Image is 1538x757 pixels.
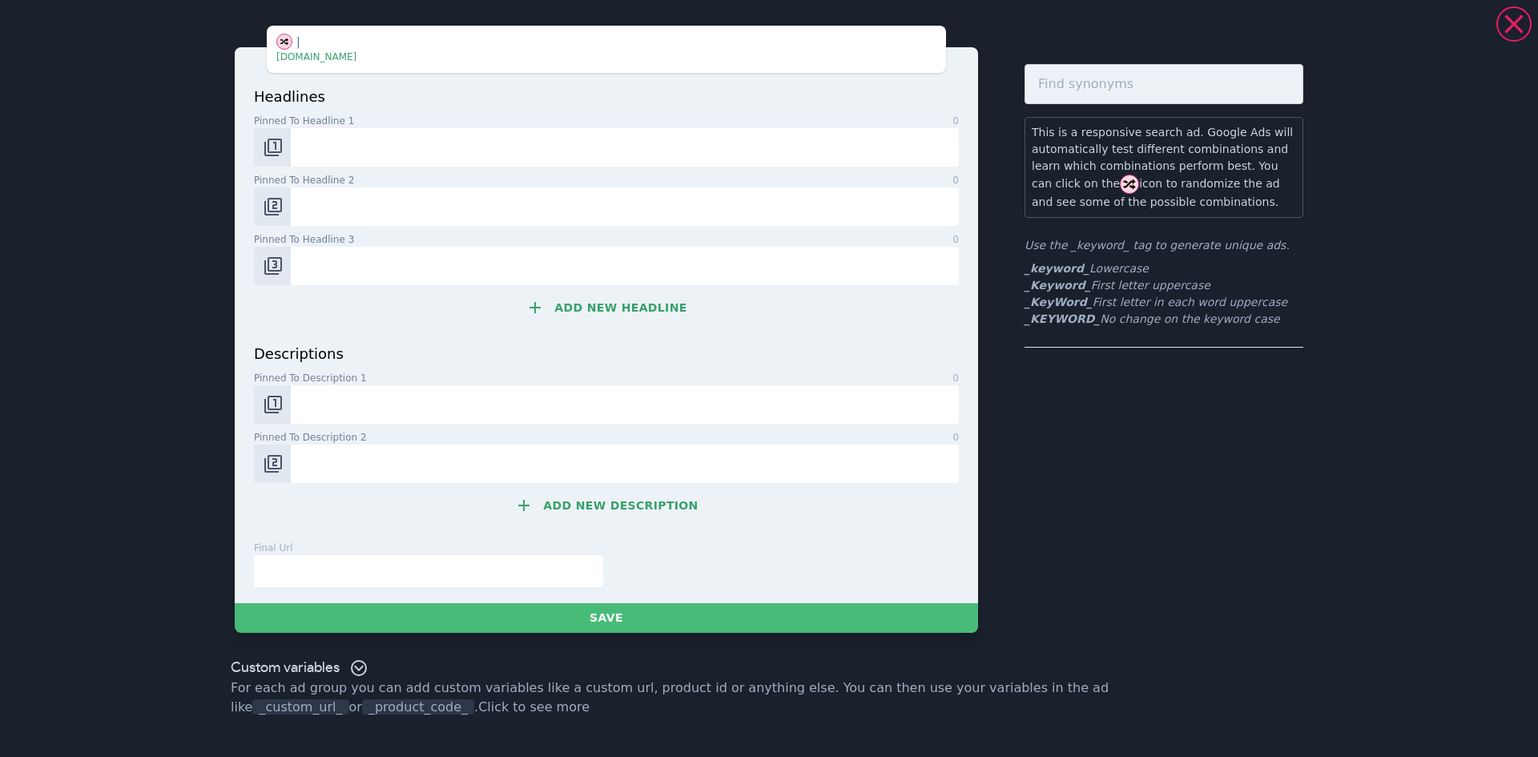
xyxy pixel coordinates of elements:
[276,34,292,50] img: shuffle.svg
[1032,124,1296,211] p: This is a responsive search ad. Google Ads will automatically test different combinations and lea...
[254,128,291,167] button: Change pinned position
[1025,260,1303,328] ul: First letter uppercase
[1025,311,1303,328] li: No change on the keyword case
[252,699,348,715] span: _custom_url_
[254,445,291,483] button: Change pinned position
[235,603,978,633] button: Save
[264,256,283,276] img: pos-3.svg
[1025,237,1303,254] p: Use the _keyword_ tag to generate unique ads.
[267,26,946,73] div: This is just a visual aid. Your CSV will only contain exactly what you add in the form below.
[254,430,367,445] span: Pinned to description 2
[254,385,291,424] button: Change pinned position
[264,138,283,157] img: pos-1.svg
[1025,312,1100,325] b: _KEYWORD_
[264,197,283,216] img: pos-2.svg
[1025,260,1303,277] li: Lowercase
[952,232,959,247] span: 0
[254,541,293,555] p: final url
[296,35,300,48] span: |
[254,292,959,324] button: Add new headline
[276,51,356,62] span: [DOMAIN_NAME]
[254,232,354,247] span: Pinned to headline 3
[1025,279,1091,292] b: _Keyword_
[254,86,959,107] p: headlines
[1025,262,1089,275] b: _keyword_
[264,395,283,414] img: pos-1.svg
[254,187,291,226] button: Change pinned position
[254,247,291,285] button: Change pinned position
[1025,294,1303,311] li: First letter in each word uppercase
[952,371,959,385] span: 0
[264,454,283,473] img: pos-2.svg
[1120,175,1139,194] img: shuffle.svg
[231,678,1307,717] p: For each ad group you can add custom variables like a custom url, product id or anything else. Yo...
[478,699,590,715] a: Click to see more
[254,114,354,128] span: Pinned to headline 1
[1025,296,1093,308] b: _KeyWord_
[254,371,367,385] span: Pinned to description 1
[362,699,474,715] span: _product_code_
[276,34,292,49] span: Show different combination
[231,658,368,678] div: Custom variables
[1025,64,1303,104] input: Find synonyms
[952,114,959,128] span: 0
[952,173,959,187] span: 0
[254,173,354,187] span: Pinned to headline 2
[952,430,959,445] span: 0
[254,489,959,521] button: Add new description
[254,343,959,364] p: descriptions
